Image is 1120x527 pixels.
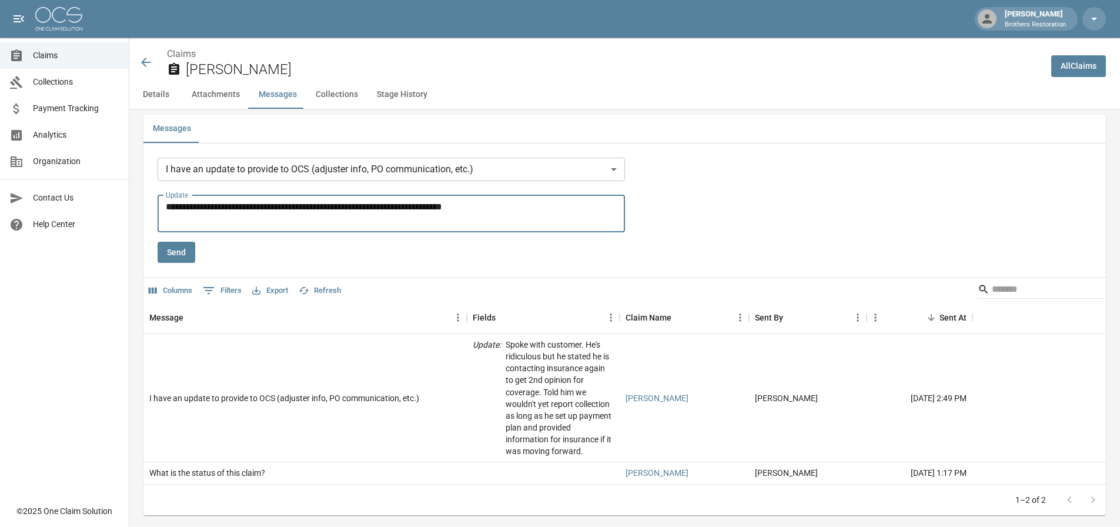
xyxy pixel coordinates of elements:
button: Menu [449,309,467,326]
a: Claims [167,48,196,59]
button: Menu [602,309,620,326]
p: Spoke with customer. He's ridiculous but he stated he is contacting insurance again to get 2nd op... [506,339,614,456]
a: AllClaims [1051,55,1106,77]
button: Sort [923,309,940,326]
div: anchor tabs [129,81,1120,109]
span: Organization [33,155,119,168]
div: Search [978,280,1104,301]
p: Brothers Restoration [1005,20,1066,30]
button: Stage History [367,81,437,109]
div: [DATE] 2:49 PM [867,334,972,462]
img: ocs-logo-white-transparent.png [35,7,82,31]
button: Show filters [200,281,245,300]
p: Update : [473,339,501,456]
a: [PERSON_NAME] [626,467,688,479]
span: Collections [33,76,119,88]
button: Export [249,282,291,300]
span: Help Center [33,218,119,231]
button: Details [129,81,182,109]
div: Sent At [867,301,972,334]
nav: breadcrumb [167,47,1042,61]
button: Sort [183,309,200,326]
button: Sort [496,309,512,326]
a: [PERSON_NAME] [626,392,688,404]
div: related-list tabs [143,115,1106,143]
div: [DATE] 1:17 PM [867,462,972,484]
div: Message [149,301,183,334]
h2: [PERSON_NAME] [186,61,1042,78]
button: Menu [867,309,884,326]
div: I have an update to provide to OCS (adjuster info, PO communication, etc.) [149,392,419,404]
div: What is the status of this claim? [149,467,265,479]
div: © 2025 One Claim Solution [16,505,112,517]
button: Select columns [146,282,195,300]
div: Claim Name [620,301,749,334]
span: Contact Us [33,192,119,204]
button: Attachments [182,81,249,109]
button: open drawer [7,7,31,31]
span: Claims [33,49,119,62]
div: Fields [467,301,620,334]
p: 1–2 of 2 [1015,494,1046,506]
button: Menu [731,309,749,326]
button: Send [158,242,195,263]
button: Messages [143,115,200,143]
div: Sent By [755,301,783,334]
span: Payment Tracking [33,102,119,115]
span: Analytics [33,129,119,141]
button: Refresh [296,282,344,300]
div: Tanner Bingham [755,467,818,479]
button: Menu [849,309,867,326]
div: I have an update to provide to OCS (adjuster info, PO communication, etc.) [158,158,625,181]
div: Sent By [749,301,867,334]
button: Sort [671,309,688,326]
button: Collections [306,81,367,109]
div: Claim Name [626,301,671,334]
div: Fields [473,301,496,334]
div: Sent At [940,301,967,334]
label: Update [166,190,188,200]
div: [PERSON_NAME] [1000,8,1071,29]
button: Sort [783,309,800,326]
div: Message [143,301,467,334]
button: Messages [249,81,306,109]
div: Tanner Bingham [755,392,818,404]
